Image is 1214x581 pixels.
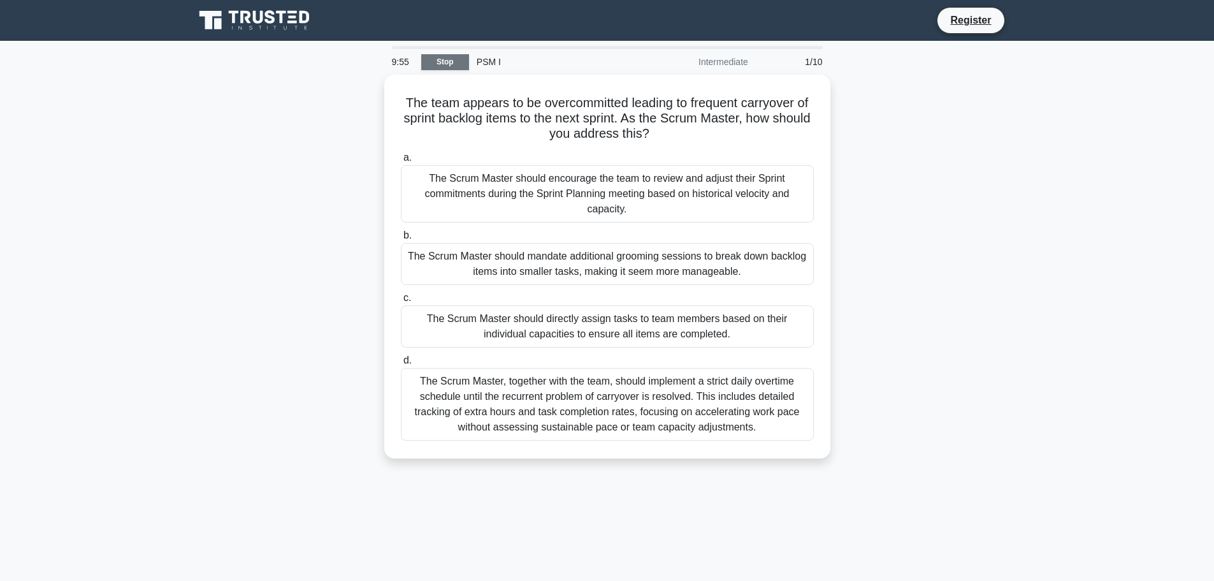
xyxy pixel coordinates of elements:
div: 9:55 [384,49,421,75]
span: b. [403,230,412,240]
a: Register [943,12,999,28]
div: The Scrum Master should directly assign tasks to team members based on their individual capacitie... [401,305,814,348]
div: Intermediate [644,49,756,75]
a: Stop [421,54,469,70]
div: The Scrum Master, together with the team, should implement a strict daily overtime schedule until... [401,368,814,441]
div: 1/10 [756,49,830,75]
h5: The team appears to be overcommitted leading to frequent carryover of sprint backlog items to the... [400,95,815,142]
div: The Scrum Master should mandate additional grooming sessions to break down backlog items into sma... [401,243,814,285]
div: PSM I [469,49,644,75]
span: d. [403,355,412,365]
span: a. [403,152,412,163]
div: The Scrum Master should encourage the team to review and adjust their Sprint commitments during t... [401,165,814,223]
span: c. [403,292,411,303]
